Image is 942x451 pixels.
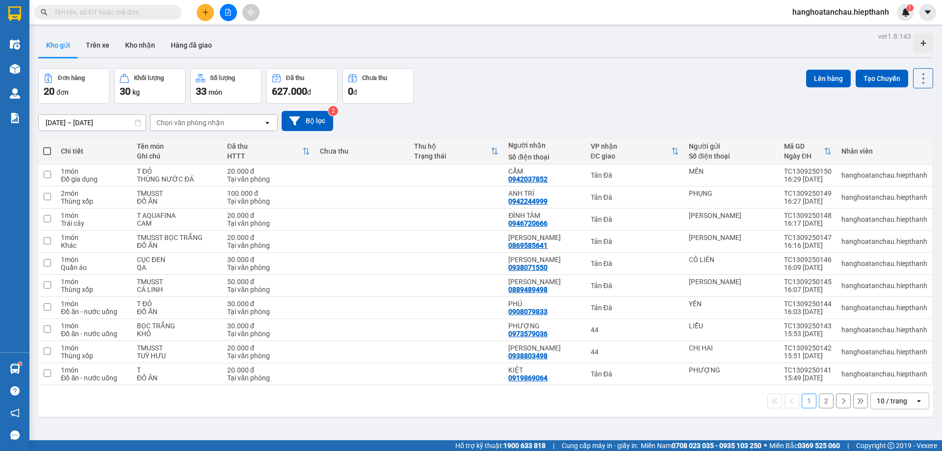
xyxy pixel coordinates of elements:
[117,33,163,57] button: Kho nhận
[10,386,20,396] span: question-circle
[61,167,127,175] div: 1 món
[56,88,69,96] span: đơn
[137,142,217,150] div: Tên món
[61,300,127,308] div: 1 món
[137,308,217,316] div: ĐỒ ĂN
[137,374,217,382] div: ĐỒ ĂN
[132,88,140,96] span: kg
[78,33,117,57] button: Trên xe
[591,142,671,150] div: VP nhận
[227,234,310,241] div: 20.000 đ
[689,234,774,241] div: NGUYỄN BẢO HẠNH
[137,264,217,271] div: QA
[137,330,217,338] div: KHÔ
[227,286,310,293] div: Tại văn phòng
[689,278,774,286] div: PHAN TRUNG THU
[508,141,580,149] div: Người nhận
[137,197,217,205] div: ĐỒ ĂN
[227,142,302,150] div: Đã thu
[120,85,131,97] span: 30
[802,394,816,408] button: 1
[61,264,127,271] div: Quần áo
[907,4,914,11] sup: 1
[508,234,580,241] div: NGUYỄN BẢO PHÚC
[414,152,491,160] div: Trạng thái
[137,212,217,219] div: T AQUAFINA
[137,152,217,160] div: Ghi chú
[227,352,310,360] div: Tại văn phòng
[591,215,679,223] div: Tản Đà
[227,278,310,286] div: 50.000 đ
[508,189,580,197] div: ANH TRÍ
[227,322,310,330] div: 30.000 đ
[591,370,679,378] div: Tản Đà
[591,152,671,160] div: ĐC giao
[137,189,217,197] div: TMUSST
[61,256,127,264] div: 1 món
[227,167,310,175] div: 20.000 đ
[508,241,548,249] div: 0869585641
[38,33,78,57] button: Kho gửi
[61,147,127,155] div: Chi tiết
[877,396,907,406] div: 10 / trang
[508,322,580,330] div: PHƯỢNG
[784,374,832,382] div: 15:49 [DATE]
[61,330,127,338] div: Đồ ăn - nước uống
[10,408,20,418] span: notification
[137,322,217,330] div: BỌC TRẮNG
[328,106,338,116] sup: 2
[61,322,127,330] div: 1 món
[784,256,832,264] div: TC1309250146
[61,197,127,205] div: Thùng xốp
[689,344,774,352] div: CHỊ HAI
[272,85,307,97] span: 627.000
[784,241,832,249] div: 16:16 [DATE]
[847,440,849,451] span: |
[641,440,761,451] span: Miền Nam
[784,366,832,374] div: TC1309250141
[242,4,260,21] button: aim
[61,308,127,316] div: Đồ ăn - nước uống
[247,9,254,16] span: aim
[227,300,310,308] div: 30.000 đ
[227,175,310,183] div: Tại văn phòng
[137,234,217,241] div: TMUSST BỌC TRẮNG
[39,115,146,131] input: Select a date range.
[61,286,127,293] div: Thùng xốp
[784,330,832,338] div: 15:53 [DATE]
[841,171,927,179] div: hanghoatanchau.hiepthanh
[784,167,832,175] div: TC1309250150
[455,440,546,451] span: Hỗ trợ kỹ thuật:
[591,348,679,356] div: 44
[508,212,580,219] div: ĐÌNH TÂM
[779,138,837,164] th: Toggle SortBy
[409,138,503,164] th: Toggle SortBy
[841,193,927,201] div: hanghoatanchau.hiepthanh
[414,142,491,150] div: Thu hộ
[508,167,580,175] div: CẨM
[888,442,894,449] span: copyright
[61,241,127,249] div: Khác
[508,330,548,338] div: 0973579036
[553,440,554,451] span: |
[562,440,638,451] span: Cung cấp máy in - giấy in:
[591,238,679,245] div: Tản Đà
[841,238,927,245] div: hanghoatanchau.hiepthanh
[878,31,911,42] div: ver 1.8.143
[61,234,127,241] div: 1 món
[689,152,774,160] div: Số điện thoại
[137,344,217,352] div: TMUSST
[353,88,357,96] span: đ
[61,212,127,219] div: 1 món
[227,308,310,316] div: Tại văn phòng
[784,264,832,271] div: 16:09 [DATE]
[819,394,834,408] button: 2
[227,256,310,264] div: 30.000 đ
[784,352,832,360] div: 15:51 [DATE]
[362,75,387,81] div: Chưa thu
[503,442,546,450] strong: 1900 633 818
[841,370,927,378] div: hanghoatanchau.hiepthanh
[227,374,310,382] div: Tại văn phòng
[784,308,832,316] div: 16:03 [DATE]
[61,374,127,382] div: Đồ ăn - nước uống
